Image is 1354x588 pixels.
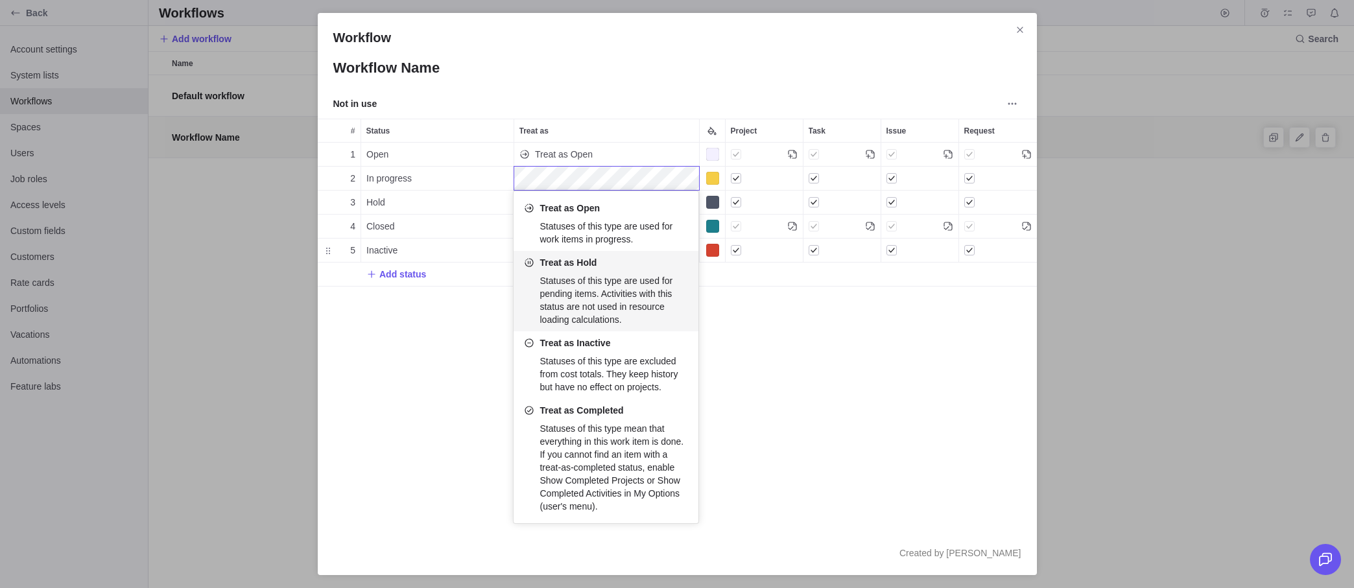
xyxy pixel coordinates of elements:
[540,404,623,417] span: Treat as Completed
[540,276,672,325] span: Statuses of this type are used for pending items. Activities with this status are not used in res...
[540,202,600,215] span: Treat as Open
[514,399,698,518] div: Treat as Completed
[514,251,698,331] div: Treat as Hold
[540,423,683,512] span: Statuses of this type mean that everything in this work item is done. If you cannot find an item ...
[540,256,597,269] span: Treat as Hold
[514,196,698,251] div: Treat as Open
[540,221,672,244] span: Statuses of this type are used for work items in progress.
[514,167,700,191] div: Treat as
[514,331,698,399] div: Treat as Inactive
[540,356,678,392] span: Statuses of this type are excluded from cost totals. They keep history but have no effect on proj...
[540,336,610,349] span: Treat as Inactive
